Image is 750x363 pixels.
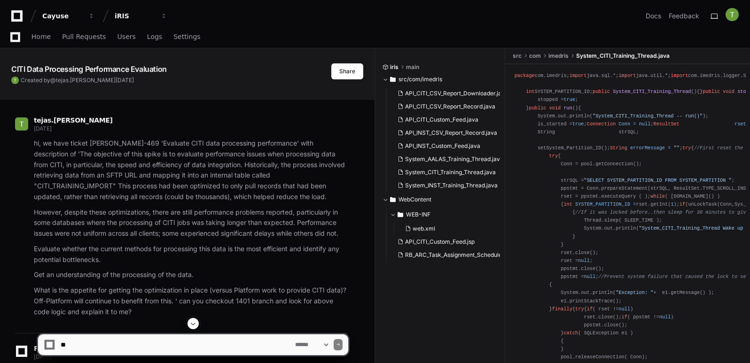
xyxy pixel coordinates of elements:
span: @ [50,77,56,84]
span: Logs [147,34,162,39]
span: API_CITI_CSV_Report_Downloader.java [405,90,508,97]
span: web.xml [413,225,435,232]
iframe: Open customer support [720,332,745,357]
button: Cayuse [39,8,99,24]
button: API_CITI_CSV_Report_Record.java [394,100,500,113]
span: System_CITI_Training_Thread.java [405,169,496,176]
button: WebContent [383,192,498,207]
img: ACg8ocL5-NG-c-oqfxcQk3HMb8vOpXBy6RvsyWwzFUILJoWlmPxnAQ=s96-c [15,117,28,131]
svg: Directory [390,74,396,85]
span: while [650,193,665,199]
svg: Directory [398,209,403,220]
span: com [529,52,541,60]
span: API_CITI_CSV_Report_Record.java [405,103,495,110]
a: Pull Requests [62,26,106,48]
span: if [587,306,593,312]
span: Pull Requests [62,34,106,39]
span: if [680,201,685,207]
span: tejas.[PERSON_NAME] [34,116,113,124]
span: null [639,121,651,127]
p: However, despite these optimizations, there are still performance problems reported, particularly... [34,207,348,239]
span: try [575,306,584,312]
a: Docs [646,11,661,21]
span: null [659,314,671,320]
a: Home [31,26,51,48]
button: iRIS [111,8,171,24]
span: finally [552,306,572,312]
span: WebContent [398,196,431,203]
span: [DATE] [116,77,134,84]
a: Users [117,26,136,48]
span: API_CITI_Custom_Feed.java [405,116,478,124]
button: RB_ARC_Task_Assignment_Scheduled.jsp [394,248,500,262]
span: public [593,89,610,94]
a: Settings [173,26,200,48]
svg: Directory [390,194,396,205]
span: true [572,121,584,127]
span: src [513,52,522,60]
span: Settings [173,34,200,39]
span: imedris [548,52,569,60]
button: System_INST_Training_Thread.java [394,179,500,192]
span: iris [390,63,398,71]
span: package [515,73,535,78]
span: WEB-INF [406,211,430,218]
button: API_INST_CSV_Report_Record.java [394,126,500,139]
button: System_AALAS_Training_Thread.java [394,153,500,166]
button: Share [331,63,363,79]
img: ACg8ocL5-NG-c-oqfxcQk3HMb8vOpXBy6RvsyWwzFUILJoWlmPxnAQ=s96-c [11,77,19,84]
span: public [703,89,720,94]
span: "System_CITI_Training_Thread -- run()" [593,113,703,119]
span: null [619,306,631,312]
span: 1 [671,201,673,207]
div: iRIS [115,11,155,21]
span: src/com/imedris [398,76,442,83]
span: import [671,73,688,78]
div: Cayuse [42,11,83,21]
button: WEB-INF [390,207,506,222]
span: import [570,73,587,78]
span: Connection [587,121,616,127]
span: Created by [21,77,134,84]
button: System_CITI_Training_Thread.java [394,166,500,179]
span: String [610,145,627,151]
button: API_CITI_CSV_Report_Downloader.java [394,87,500,100]
button: src/com/imedris [383,72,498,87]
span: int [526,89,534,94]
span: main [406,63,419,71]
p: hi, we have ticket [PERSON_NAME]-469 'Evaluate CITI data processing performance' with description... [34,138,348,202]
a: Logs [147,26,162,48]
span: ResultSet [654,121,680,127]
img: ACg8ocL5-NG-c-oqfxcQk3HMb8vOpXBy6RvsyWwzFUILJoWlmPxnAQ=s96-c [726,8,739,21]
span: () [691,89,697,94]
span: "SELECT SYSTEM_PARTITION_ID FROM SYSTEM_PARTITION " [584,178,732,183]
span: int [563,201,572,207]
span: try [682,145,691,151]
span: RB_ARC_Task_Assignment_Scheduled.jsp [405,251,514,259]
span: System_CITI_Training_Thread [613,89,691,94]
span: errorMessage [630,145,665,151]
span: null [584,274,596,279]
span: Conn [619,121,631,127]
span: void [549,105,561,111]
span: if [622,314,627,320]
span: try [549,153,558,159]
span: System_AALAS_Training_Thread.java [405,155,503,163]
span: "" [674,145,680,151]
span: import [618,73,636,78]
p: Evaluate whether the current methods for processing this data is the most efficient and identify ... [34,244,348,265]
span: [DATE] [34,125,51,132]
button: Feedback [669,11,699,21]
span: = [633,121,636,127]
span: run [563,105,572,111]
span: API_INST_Custom_Feed.java [405,142,480,150]
span: null [578,258,590,263]
span: API_CITI_Custom_Feed.jsp [405,238,475,246]
span: = [633,201,636,207]
button: API_INST_Custom_Feed.java [394,139,500,153]
button: web.xml [401,222,500,235]
span: public [529,105,546,111]
app-text-character-animate: CITI Data Processing Performance Evaluation [11,64,167,74]
p: What is the appetite for getting the optimization in place (versus Platform work to provide CITI ... [34,285,348,317]
span: = [668,145,671,151]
